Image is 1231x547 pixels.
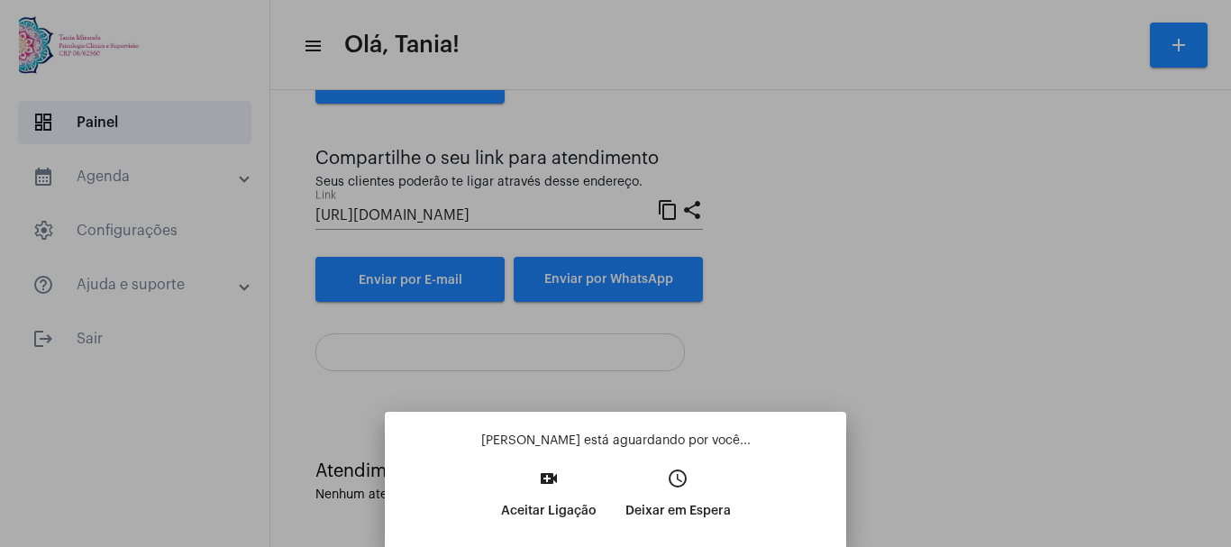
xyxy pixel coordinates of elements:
[501,495,597,527] p: Aceitar Ligação
[487,462,611,540] button: Aceitar Ligação
[538,468,560,489] mat-icon: video_call
[399,432,832,450] p: [PERSON_NAME] está aguardando por você...
[667,468,688,489] mat-icon: access_time
[611,462,745,540] button: Deixar em Espera
[625,495,731,527] p: Deixar em Espera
